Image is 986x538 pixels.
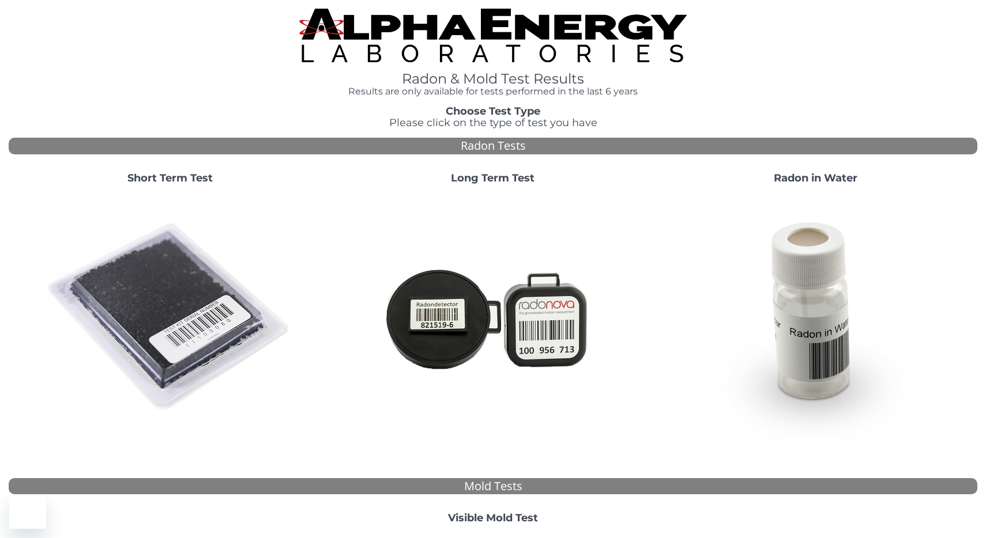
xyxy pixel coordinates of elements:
div: Mold Tests [9,478,977,495]
iframe: Button to launch messaging window [9,492,46,529]
div: Radon Tests [9,138,977,154]
img: TightCrop.jpg [299,9,687,62]
span: Please click on the type of test you have [389,116,597,129]
img: Radtrak2vsRadtrak3.jpg [369,194,617,441]
img: RadoninWater.jpg [692,194,940,441]
h1: Radon & Mold Test Results [299,71,687,86]
strong: Radon in Water [774,172,857,184]
strong: Long Term Test [451,172,535,184]
strong: Visible Mold Test [448,512,538,524]
strong: Short Term Test [127,172,213,184]
img: ShortTerm.jpg [46,194,294,441]
strong: Choose Test Type [446,105,540,118]
h4: Results are only available for tests performed in the last 6 years [299,86,687,97]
